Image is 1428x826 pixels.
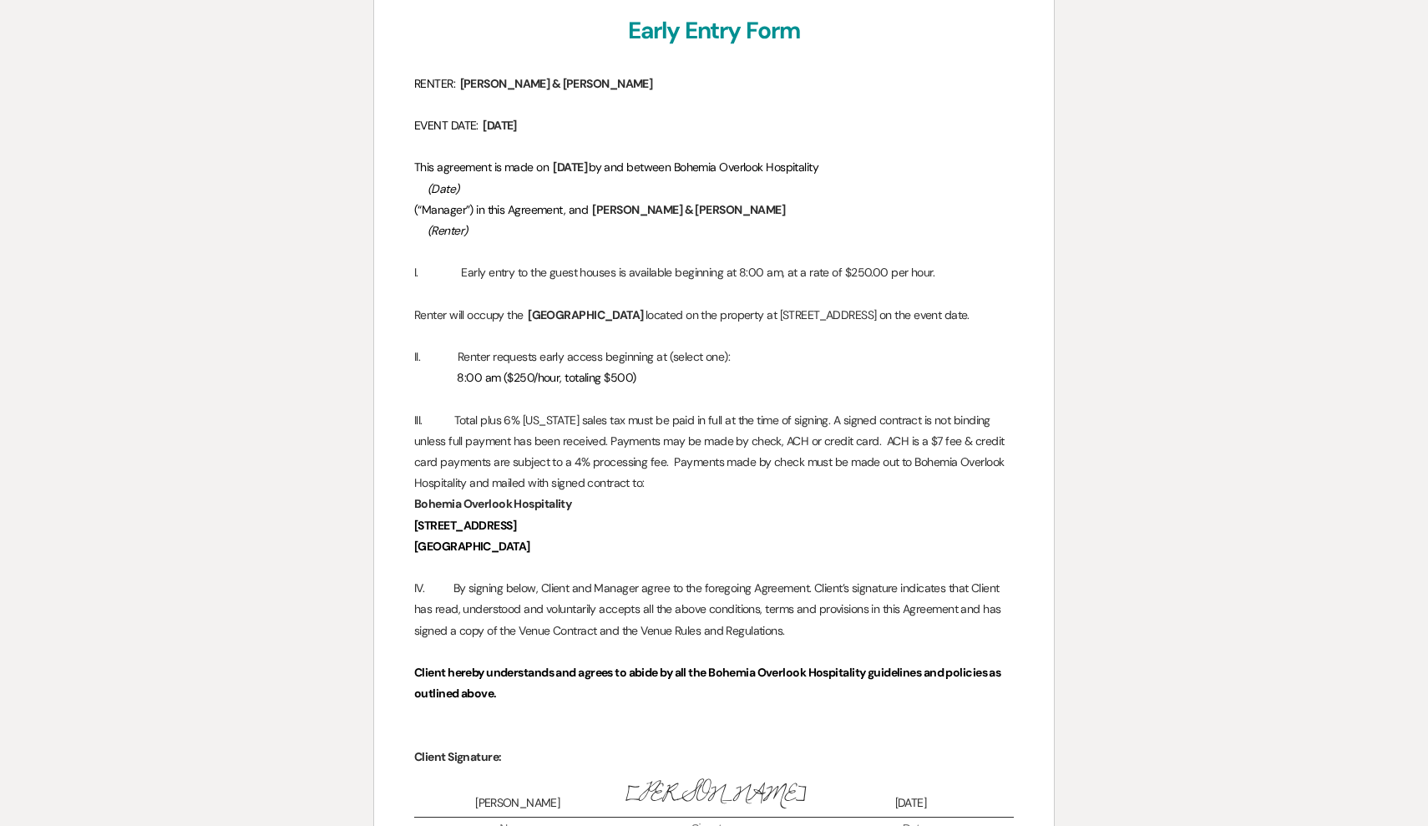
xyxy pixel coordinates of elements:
p: IV. By signing below, Client and Manager agree to the foregoing Agreement. Client’s signature ind... [414,578,1014,641]
strong: Client hereby understands and agrees to abide by all the Bohemia Overlook Hospitality guidelines ... [414,665,1003,701]
em: (Renter) [428,223,468,238]
span: [DATE] [481,116,519,135]
span: [PERSON_NAME] & [PERSON_NAME] [590,200,787,220]
span: [PERSON_NAME] [615,776,812,812]
p: I. Early entry to the guest houses is available beginning at 8:00 am, at a rate of $250.00 per hour. [414,262,1014,283]
span: by and between Bohemia Overlook Hospitality [589,160,818,175]
p: III. Total plus 6% [US_STATE] sales tax must be paid in full at the time of signing. A signed con... [414,410,1014,494]
strong: Bohemia Overlook Hospitality [414,496,571,511]
span: EVENT DATE: [414,118,479,133]
span: [DATE] [551,158,589,177]
span: [PERSON_NAME] & [PERSON_NAME] [458,74,655,94]
span: (“Manager”) in this Agreement, and [414,202,588,217]
span: 8:00 am ($250/hour, totaling $500) [457,370,636,385]
p: Renter will occupy the located on the property at [STREET_ADDRESS] on the event date. [414,305,1014,326]
span: RENTER: [414,76,455,91]
em: (Date) [428,181,459,196]
strong: Early Entry Form [628,15,799,46]
p: II. Renter requests early access beginning at (select one): [414,347,1014,367]
span: This agreement is made on [414,160,549,175]
span: [PERSON_NAME] [419,795,615,812]
span: [DATE] [813,795,1009,812]
strong: Client Signature: [414,749,501,764]
span: [GEOGRAPHIC_DATA] [526,306,645,325]
strong: [GEOGRAPHIC_DATA] [414,539,529,554]
strong: [STREET_ADDRESS] [414,518,516,533]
